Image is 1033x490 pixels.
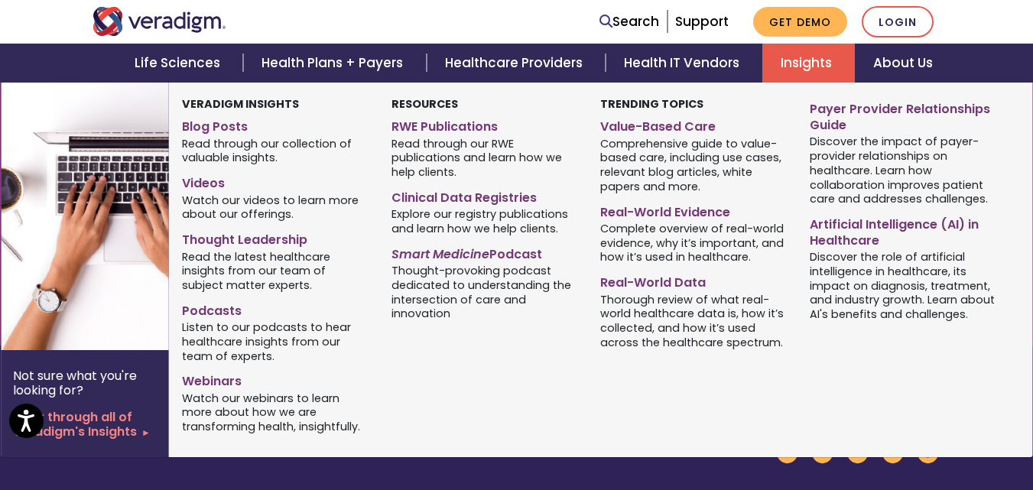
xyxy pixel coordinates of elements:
[600,220,786,264] span: Complete overview of real-world evidence, why it’s important, and how it’s used in healthcare.
[182,170,368,192] a: Videos
[862,6,934,37] a: Login
[391,241,577,263] a: Smart MedicinePodcast
[600,113,786,135] a: Value-Based Care
[182,368,368,390] a: Webinars
[427,44,606,83] a: Healthcare Providers
[182,96,299,112] strong: Veradigm Insights
[182,192,368,222] span: Watch our videos to learn more about our offerings.
[182,113,368,135] a: Blog Posts
[753,7,847,37] a: Get Demo
[775,445,801,459] a: Veradigm LinkedIn Link
[391,184,577,206] a: Clinical Data Registries
[880,445,906,459] a: Veradigm Instagram Link
[855,44,951,83] a: About Us
[810,211,996,249] a: Artificial Intelligence (AI) in Healthcare
[391,263,577,321] span: Thought-provoking podcast dedicated to understanding the intersection of care and innovation
[182,226,368,248] a: Thought Leadership
[600,291,786,349] span: Thorough review of what real-world healthcare data is, how it’s collected, and how it’s used acro...
[182,390,368,434] span: Watch our webinars to learn more about how we are transforming health, insightfully.
[600,135,786,193] span: Comprehensive guide to value-based care, including use cases, relevant blog articles, white paper...
[182,135,368,165] span: Read through our collection of valuable insights.
[810,445,836,459] a: Veradigm YouTube Link
[13,368,157,398] p: Not sure what you're looking for?
[600,199,786,221] a: Real-World Evidence
[391,206,577,236] span: Explore our registry publications and learn how we help clients.
[391,245,489,263] em: Smart Medicine
[13,410,157,439] a: Filter through all of Veradigm's Insights
[116,44,243,83] a: Life Sciences
[391,135,577,180] span: Read through our RWE publications and learn how we help clients.
[600,269,786,291] a: Real-World Data
[182,248,368,293] span: Read the latest healthcare insights from our team of subject matter experts.
[182,320,368,364] span: Listen to our podcasts to hear healthcare insights from our team of experts.
[182,297,368,320] a: Podcasts
[675,12,729,31] a: Support
[600,96,703,112] strong: Trending Topics
[606,44,762,83] a: Health IT Vendors
[762,44,855,83] a: Insights
[915,445,941,459] a: Veradigm Facebook Link
[391,113,577,135] a: RWE Publications
[1,83,247,350] img: Two hands typing on a laptop
[599,11,659,32] a: Search
[810,249,996,322] span: Discover the role of artificial intelligence in healthcare, its impact on diagnosis, treatment, a...
[845,445,871,459] a: Veradigm Twitter Link
[391,96,458,112] strong: Resources
[810,134,996,206] span: Discover the impact of payer-provider relationships on healthcare. Learn how collaboration improv...
[243,44,426,83] a: Health Plans + Payers
[810,96,996,134] a: Payer Provider Relationships Guide
[93,7,226,36] img: Veradigm logo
